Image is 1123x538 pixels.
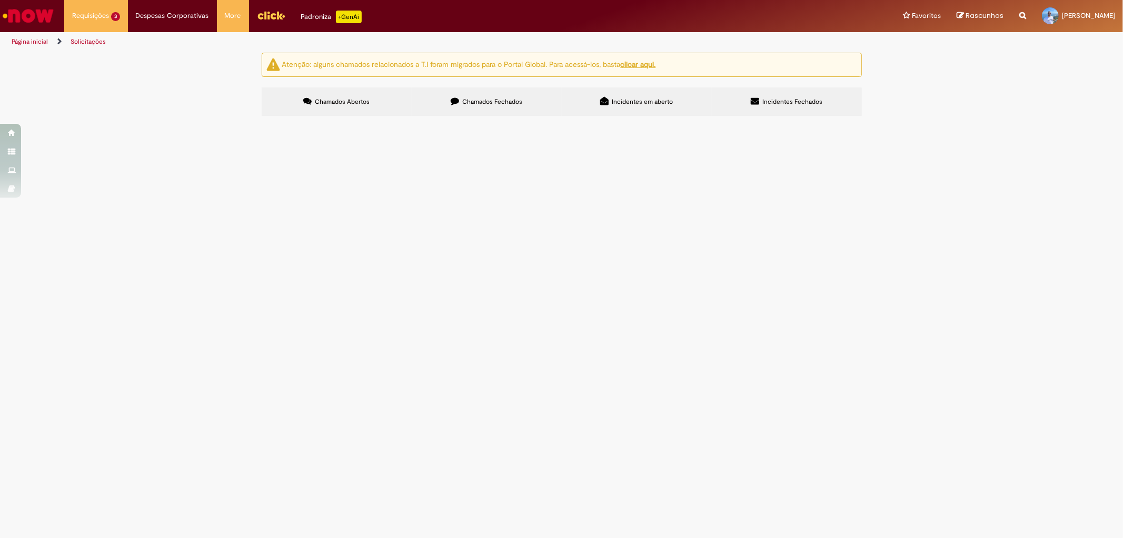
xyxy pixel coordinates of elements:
[301,11,362,23] div: Padroniza
[225,11,241,21] span: More
[1,5,55,26] img: ServiceNow
[912,11,941,21] span: Favoritos
[111,12,120,21] span: 3
[315,97,370,106] span: Chamados Abertos
[957,11,1003,21] a: Rascunhos
[966,11,1003,21] span: Rascunhos
[462,97,522,106] span: Chamados Fechados
[282,60,656,69] ng-bind-html: Atenção: alguns chamados relacionados a T.I foram migrados para o Portal Global. Para acessá-los,...
[257,7,285,23] img: click_logo_yellow_360x200.png
[136,11,209,21] span: Despesas Corporativas
[1062,11,1115,20] span: [PERSON_NAME]
[612,97,673,106] span: Incidentes em aberto
[762,97,822,106] span: Incidentes Fechados
[12,37,48,46] a: Página inicial
[8,32,741,52] ul: Trilhas de página
[72,11,109,21] span: Requisições
[71,37,106,46] a: Solicitações
[621,60,656,69] a: clicar aqui.
[336,11,362,23] p: +GenAi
